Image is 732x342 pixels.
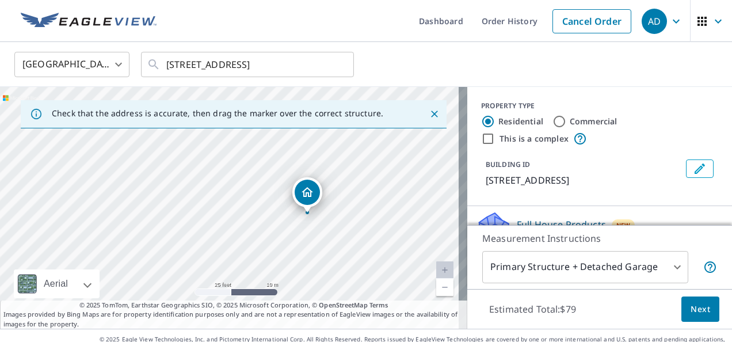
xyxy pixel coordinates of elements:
p: Measurement Instructions [482,231,717,245]
p: Full House Products [517,218,606,231]
div: [GEOGRAPHIC_DATA] [14,48,129,81]
p: BUILDING ID [486,159,530,169]
div: Aerial [40,269,71,298]
a: Current Level 20, Zoom In Disabled [436,261,453,279]
p: Check that the address is accurate, then drag the marker over the correct structure. [52,108,383,119]
a: OpenStreetMap [319,301,367,309]
div: AD [642,9,667,34]
button: Edit building 1 [686,159,714,178]
label: This is a complex [500,133,569,145]
span: Your report will include the primary structure and a detached garage if one exists. [703,260,717,274]
p: Estimated Total: $79 [480,297,585,322]
button: Next [681,297,719,322]
p: [STREET_ADDRESS] [486,173,681,187]
div: Full House ProductsNew [476,211,723,244]
div: Primary Structure + Detached Garage [482,251,688,283]
a: Current Level 20, Zoom Out [436,279,453,296]
input: Search by address or latitude-longitude [166,48,330,81]
div: Aerial [14,269,100,298]
div: PROPERTY TYPE [481,101,718,111]
button: Close [427,107,442,121]
span: New [616,221,631,230]
a: Terms [369,301,388,309]
span: © 2025 TomTom, Earthstar Geographics SIO, © 2025 Microsoft Corporation, © [79,301,388,310]
span: Next [691,302,710,317]
a: Cancel Order [552,9,631,33]
img: EV Logo [21,13,157,30]
label: Commercial [570,116,617,127]
div: Dropped pin, building 1, Residential property, 119 Ranch Ct Greenwood, SC 29646 [292,177,322,213]
label: Residential [498,116,543,127]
